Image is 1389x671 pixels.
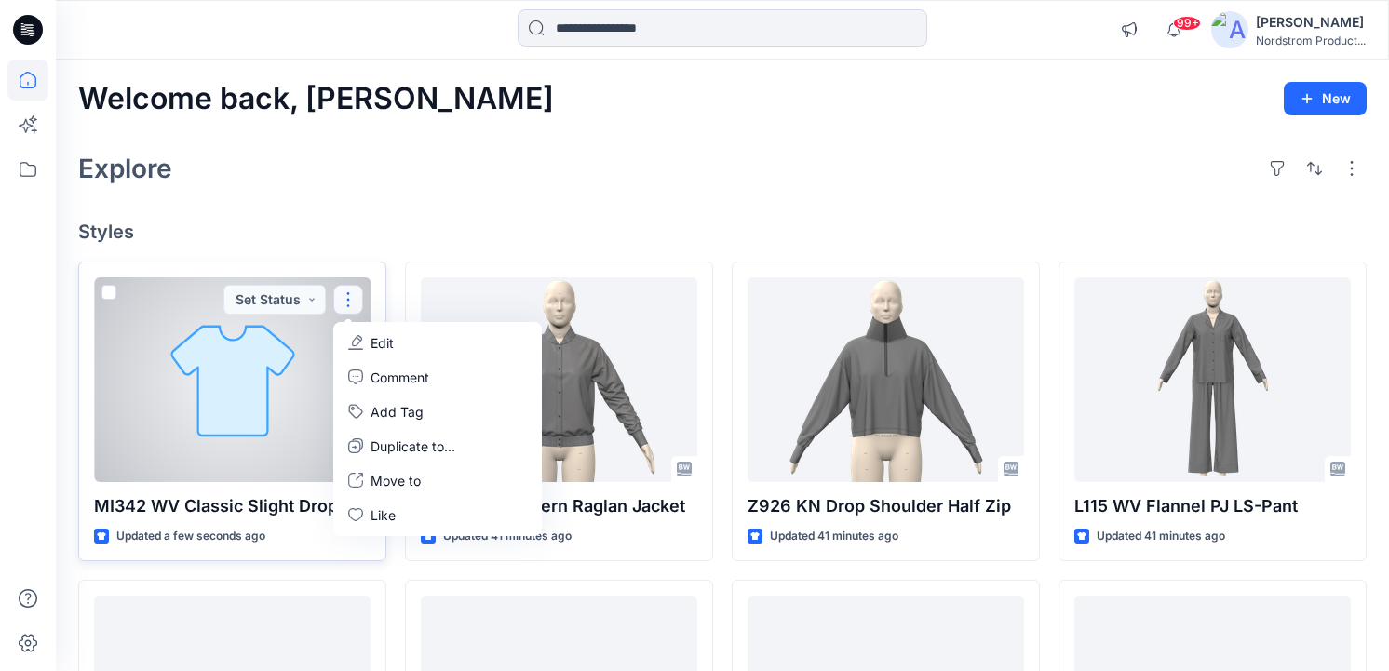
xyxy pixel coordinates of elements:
[116,527,265,546] p: Updated a few seconds ago
[78,154,172,183] h2: Explore
[1074,277,1351,482] a: L115 WV Flannel PJ LS-Pant
[1173,16,1201,31] span: 99+
[1256,34,1366,47] div: Nordstrom Product...
[337,326,538,360] a: Edit
[371,436,455,456] p: Duplicate to...
[337,395,538,429] button: Add Tag
[1074,493,1351,519] p: L115 WV Flannel PJ LS-Pant
[748,277,1024,482] a: Z926 KN Drop Shoulder Half Zip
[770,527,898,546] p: Updated 41 minutes ago
[94,277,371,482] a: MI342 WV Classic Slight Drop
[1256,11,1366,34] div: [PERSON_NAME]
[371,368,429,387] p: Comment
[371,471,421,490] p: Move to
[748,493,1024,519] p: Z926 KN Drop Shoulder Half Zip
[371,505,396,525] p: Like
[421,277,697,482] a: MI326 Kn Modern Raglan Jacket
[94,493,371,519] p: MI342 WV Classic Slight Drop
[1211,11,1248,48] img: avatar
[443,527,572,546] p: Updated 41 minutes ago
[371,333,394,353] p: Edit
[421,493,697,519] p: MI326 Kn Modern Raglan Jacket
[78,82,554,116] h2: Welcome back, [PERSON_NAME]
[1097,527,1225,546] p: Updated 41 minutes ago
[1284,82,1367,115] button: New
[78,221,1367,243] h4: Styles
